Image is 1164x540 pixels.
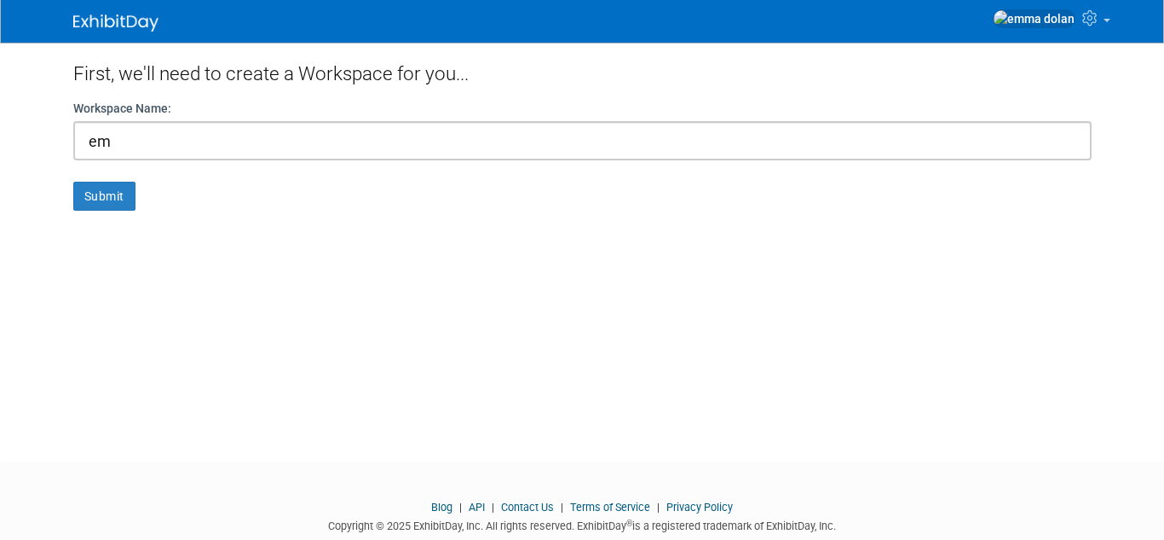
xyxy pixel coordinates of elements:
sup: ® [626,519,632,528]
label: Workspace Name: [73,100,171,117]
a: Blog [431,501,452,514]
span: | [455,501,466,514]
img: ExhibitDay [73,15,158,32]
a: Privacy Policy [666,501,733,514]
button: Submit [73,182,135,211]
input: Name of your organization [73,121,1092,160]
a: Terms of Service [570,501,650,514]
img: emma dolan [993,9,1075,28]
span: | [556,501,568,514]
div: First, we'll need to create a Workspace for you... [73,43,1092,100]
a: Contact Us [501,501,554,514]
span: | [487,501,498,514]
span: | [653,501,664,514]
a: API [469,501,485,514]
